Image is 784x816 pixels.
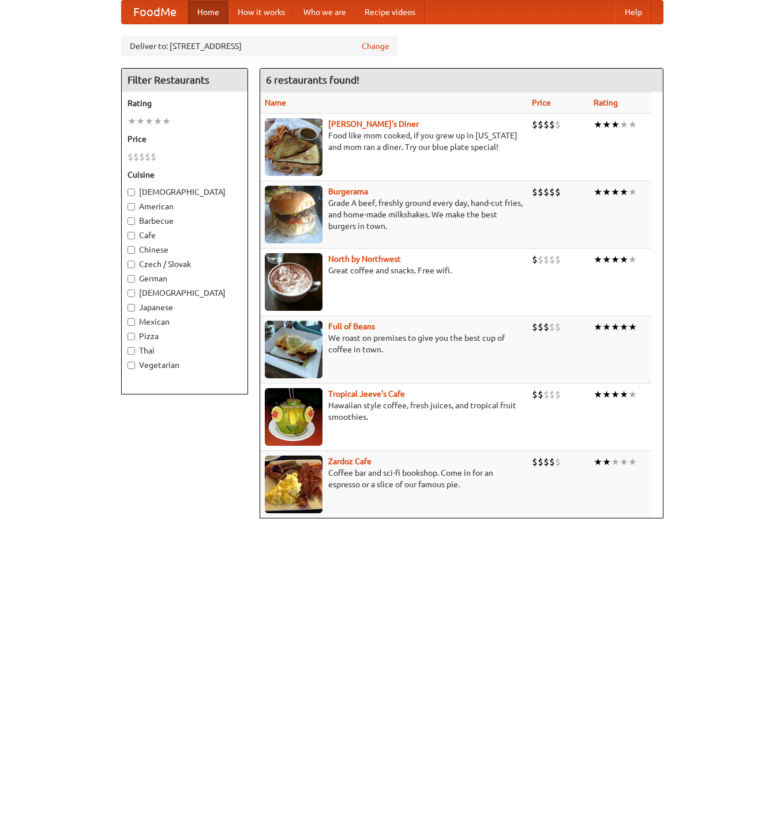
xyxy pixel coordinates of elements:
[265,197,523,232] p: Grade A beef, freshly ground every day, hand-cut fries, and home-made milkshakes. We make the bes...
[555,388,561,401] li: $
[628,388,637,401] li: ★
[328,457,372,466] a: Zardoz Cafe
[139,151,145,163] li: $
[127,115,136,127] li: ★
[532,118,538,131] li: $
[127,330,242,342] label: Pizza
[127,97,242,109] h5: Rating
[265,467,523,490] p: Coffee bar and sci-fi bookshop. Come in for an espresso or a slice of our famous pie.
[594,186,602,198] li: ★
[127,186,242,198] label: [DEMOGRAPHIC_DATA]
[620,186,628,198] li: ★
[543,456,549,468] li: $
[127,304,135,311] input: Japanese
[620,388,628,401] li: ★
[265,456,322,513] img: zardoz.jpg
[538,456,543,468] li: $
[611,253,620,266] li: ★
[602,321,611,333] li: ★
[594,388,602,401] li: ★
[145,115,153,127] li: ★
[549,118,555,131] li: $
[620,253,628,266] li: ★
[328,119,419,129] b: [PERSON_NAME]'s Diner
[127,232,135,239] input: Cafe
[594,253,602,266] li: ★
[555,118,561,131] li: $
[127,230,242,241] label: Cafe
[628,253,637,266] li: ★
[616,1,651,24] a: Help
[127,203,135,210] input: American
[543,388,549,401] li: $
[543,186,549,198] li: $
[265,118,322,176] img: sallys.jpg
[602,456,611,468] li: ★
[611,186,620,198] li: ★
[538,388,543,401] li: $
[127,246,135,254] input: Chinese
[127,347,135,355] input: Thai
[127,258,242,270] label: Czech / Slovak
[549,388,555,401] li: $
[543,321,549,333] li: $
[266,74,359,85] ng-pluralize: 6 restaurants found!
[121,36,398,57] div: Deliver to: [STREET_ADDRESS]
[538,118,543,131] li: $
[594,456,602,468] li: ★
[153,115,162,127] li: ★
[555,253,561,266] li: $
[611,388,620,401] li: ★
[127,189,135,196] input: [DEMOGRAPHIC_DATA]
[265,321,322,378] img: beans.jpg
[538,186,543,198] li: $
[555,456,561,468] li: $
[328,389,405,398] a: Tropical Jeeve's Cafe
[602,186,611,198] li: ★
[127,273,242,284] label: German
[355,1,425,24] a: Recipe videos
[127,316,242,328] label: Mexican
[555,186,561,198] li: $
[611,321,620,333] li: ★
[549,253,555,266] li: $
[127,261,135,268] input: Czech / Slovak
[620,118,628,131] li: ★
[602,388,611,401] li: ★
[328,254,401,264] a: North by Northwest
[328,187,368,196] a: Burgerama
[532,456,538,468] li: $
[532,321,538,333] li: $
[532,186,538,198] li: $
[538,321,543,333] li: $
[265,98,286,107] a: Name
[127,215,242,227] label: Barbecue
[133,151,139,163] li: $
[543,118,549,131] li: $
[127,333,135,340] input: Pizza
[538,253,543,266] li: $
[328,322,375,331] a: Full of Beans
[265,130,523,153] p: Food like mom cooked, if you grew up in [US_STATE] and mom ran a diner. Try our blue plate special!
[127,287,242,299] label: [DEMOGRAPHIC_DATA]
[127,345,242,356] label: Thai
[127,289,135,297] input: [DEMOGRAPHIC_DATA]
[127,359,242,371] label: Vegetarian
[549,186,555,198] li: $
[628,118,637,131] li: ★
[122,1,188,24] a: FoodMe
[127,318,135,326] input: Mexican
[127,275,135,283] input: German
[602,118,611,131] li: ★
[145,151,151,163] li: $
[127,133,242,145] h5: Price
[127,169,242,181] h5: Cuisine
[594,118,602,131] li: ★
[151,151,156,163] li: $
[265,265,523,276] p: Great coffee and snacks. Free wifi.
[188,1,228,24] a: Home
